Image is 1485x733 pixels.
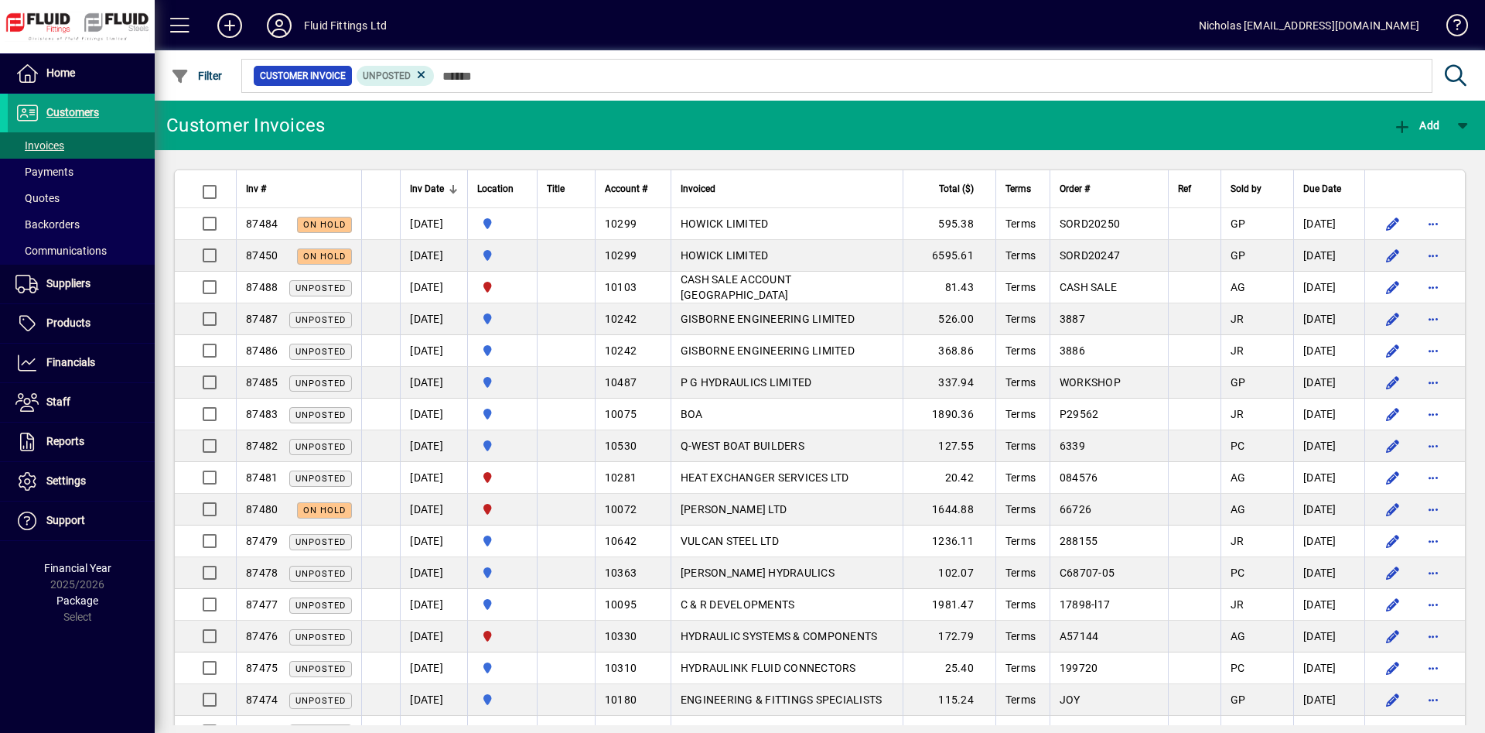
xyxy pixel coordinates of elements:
[46,67,75,79] span: Home
[46,514,85,526] span: Support
[295,283,346,293] span: Unposted
[1005,313,1036,325] span: Terms
[681,249,769,262] span: HOWICK LIMITED
[246,535,278,547] span: 87479
[8,238,155,264] a: Communications
[363,70,411,81] span: Unposted
[357,66,435,86] mat-chip: Customer Invoice Status: Unposted
[903,240,995,272] td: 6595.61
[1060,535,1098,547] span: 288155
[1199,13,1419,38] div: Nicholas [EMAIL_ADDRESS][DOMAIN_NAME]
[1381,497,1405,522] button: Edit
[1293,367,1364,399] td: [DATE]
[400,494,467,526] td: [DATE]
[939,180,974,197] span: Total ($)
[400,557,467,589] td: [DATE]
[1381,243,1405,268] button: Edit
[903,399,995,430] td: 1890.36
[1060,598,1110,611] span: 17898-l17
[303,505,346,515] span: On hold
[681,313,855,325] span: GISBORNE ENGINEERING LIMITED
[605,440,637,452] span: 10530
[1293,208,1364,240] td: [DATE]
[1421,433,1446,458] button: More options
[246,249,278,262] span: 87450
[903,589,995,621] td: 1981.47
[295,569,346,579] span: Unposted
[1231,281,1246,293] span: AG
[8,132,155,159] a: Invoices
[205,12,254,39] button: Add
[15,192,60,204] span: Quotes
[477,279,527,296] span: CHRISTCHURCH
[8,423,155,461] a: Reports
[1060,471,1098,484] span: 084576
[681,180,893,197] div: Invoiced
[1421,243,1446,268] button: More options
[1303,180,1341,197] span: Due Date
[410,180,444,197] span: Inv Date
[1005,344,1036,357] span: Terms
[1060,662,1098,674] span: 199720
[8,462,155,501] a: Settings
[8,502,155,540] a: Support
[681,218,769,230] span: HOWICK LIMITED
[400,653,467,684] td: [DATE]
[400,621,467,653] td: [DATE]
[46,435,84,447] span: Reports
[605,249,637,262] span: 10299
[1293,462,1364,494] td: [DATE]
[1421,592,1446,617] button: More options
[1381,433,1405,458] button: Edit
[304,13,387,38] div: Fluid Fittings Ltd
[46,317,90,329] span: Products
[46,106,99,118] span: Customers
[1381,402,1405,426] button: Edit
[1231,376,1246,389] span: GP
[903,684,995,716] td: 115.24
[1421,338,1446,363] button: More options
[1421,275,1446,300] button: More options
[1293,653,1364,684] td: [DATE]
[400,684,467,716] td: [DATE]
[605,344,637,357] span: 10242
[1005,249,1036,262] span: Terms
[295,474,346,484] span: Unposted
[605,598,637,611] span: 10095
[410,180,458,197] div: Inv Date
[1303,180,1355,197] div: Due Date
[1293,430,1364,462] td: [DATE]
[400,303,467,335] td: [DATE]
[8,344,155,382] a: Financials
[1231,662,1245,674] span: PC
[246,598,278,611] span: 87477
[8,211,155,238] a: Backorders
[605,471,637,484] span: 10281
[1293,272,1364,303] td: [DATE]
[477,180,514,197] span: Location
[295,664,346,674] span: Unposted
[903,653,995,684] td: 25.40
[246,630,278,642] span: 87476
[246,567,278,579] span: 87478
[605,180,661,197] div: Account #
[477,596,527,613] span: AUCKLAND
[1005,471,1036,484] span: Terms
[400,240,467,272] td: [DATE]
[681,694,882,706] span: ENGINEERING & FITTINGS SPECIALISTS
[1381,656,1405,680] button: Edit
[1060,180,1159,197] div: Order #
[1421,497,1446,522] button: More options
[477,310,527,327] span: AUCKLAND
[295,537,346,547] span: Unposted
[1060,180,1090,197] span: Order #
[1060,408,1099,420] span: P29562
[913,180,988,197] div: Total ($)
[246,180,352,197] div: Inv #
[681,630,878,642] span: HYDRAULIC SYSTEMS & COMPONENTS
[903,367,995,399] td: 337.94
[46,277,90,289] span: Suppliers
[903,335,995,367] td: 368.86
[1231,471,1246,484] span: AG
[1421,624,1446,649] button: More options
